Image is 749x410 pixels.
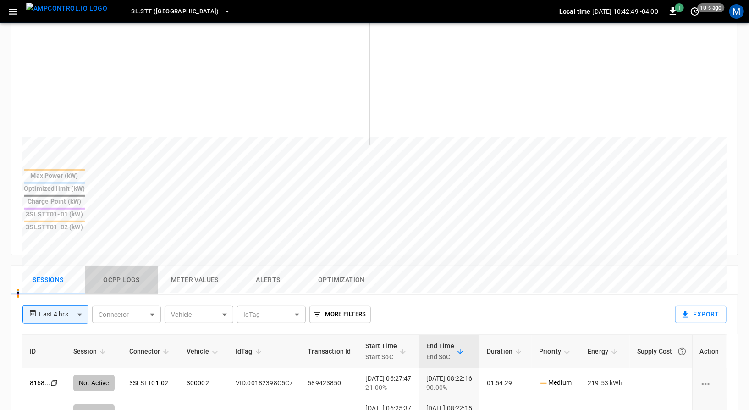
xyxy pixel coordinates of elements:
span: Priority [539,346,573,357]
span: Connector [129,346,172,357]
button: More Filters [309,306,370,323]
span: 1 [675,3,684,12]
button: SL.STT ([GEOGRAPHIC_DATA]) [127,3,235,21]
span: Energy [588,346,620,357]
div: profile-icon [729,4,744,19]
div: End Time [426,340,454,362]
span: End TimeEnd SoC [426,340,466,362]
th: Transaction Id [300,335,358,368]
span: Session [73,346,109,357]
div: Last 4 hrs [39,306,88,323]
button: set refresh interval [688,4,702,19]
p: End SoC [426,351,454,362]
button: Sessions [11,266,85,295]
span: Start TimeStart SoC [366,340,409,362]
span: Vehicle [187,346,221,357]
div: Supply Cost [637,343,690,360]
button: The cost of your charging session based on your supply rates [674,343,690,360]
span: Duration [487,346,524,357]
div: charging session options [700,378,719,388]
button: Meter Values [158,266,231,295]
span: IdTag [236,346,264,357]
button: Export [675,306,727,323]
th: ID [22,335,66,368]
p: Local time [559,7,591,16]
button: Optimization [305,266,378,295]
button: Ocpp logs [85,266,158,295]
img: ampcontrol.io logo [26,3,107,14]
div: Start Time [366,340,397,362]
th: Action [692,335,727,368]
span: SL.STT ([GEOGRAPHIC_DATA]) [131,6,219,17]
button: Alerts [231,266,305,295]
p: [DATE] 10:42:49 -04:00 [593,7,658,16]
p: Start SoC [366,351,397,362]
span: 10 s ago [698,3,725,12]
